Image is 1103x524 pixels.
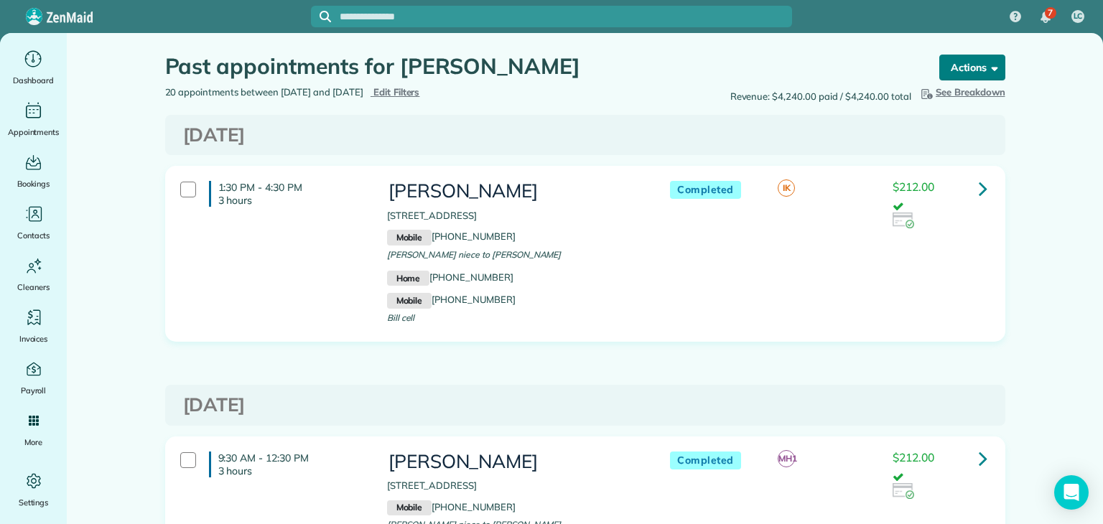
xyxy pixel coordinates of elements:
span: MH1 [778,450,795,467]
small: Home [387,271,429,286]
small: Mobile [387,230,432,245]
span: Cleaners [17,280,50,294]
p: [STREET_ADDRESS] [387,479,641,493]
h1: Past appointments for [PERSON_NAME] [165,55,912,78]
a: Mobile[PHONE_NUMBER] [387,230,516,242]
div: Open Intercom Messenger [1054,475,1089,510]
a: Mobile[PHONE_NUMBER] [387,294,516,305]
span: Completed [670,181,741,199]
a: Appointments [6,99,61,139]
img: icon_credit_card_success-27c2c4fc500a7f1a58a13ef14842cb958d03041fefb464fd2e53c949a5770e83.png [893,483,914,499]
span: IK [778,179,795,197]
small: Mobile [387,500,432,516]
a: Contacts [6,202,61,243]
p: [STREET_ADDRESS] [387,209,641,223]
span: Contacts [17,228,50,243]
span: LC [1074,11,1083,22]
h3: [DATE] [183,125,987,146]
span: Bookings [17,177,50,191]
a: Dashboard [6,47,61,88]
h4: 9:30 AM - 12:30 PM [209,452,366,477]
span: Dashboard [13,73,54,88]
a: Invoices [6,306,61,346]
span: 7 [1048,7,1053,19]
span: Completed [670,452,741,469]
a: Payroll [6,357,61,398]
div: 20 appointments between [DATE] and [DATE] [154,85,585,100]
h3: [PERSON_NAME] [387,181,641,202]
h3: [PERSON_NAME] [387,452,641,472]
span: Appointments [8,125,60,139]
span: More [24,435,42,449]
p: 3 hours [218,464,366,477]
span: Edit Filters [373,86,420,98]
button: Focus search [311,11,331,22]
img: icon_credit_card_success-27c2c4fc500a7f1a58a13ef14842cb958d03041fefb464fd2e53c949a5770e83.png [893,212,914,228]
svg: Focus search [320,11,331,22]
span: Invoices [19,332,48,346]
a: Home[PHONE_NUMBER] [387,271,513,283]
span: [PERSON_NAME] niece to [PERSON_NAME] [387,249,562,260]
a: Settings [6,469,61,510]
small: Mobile [387,293,432,309]
a: Edit Filters [371,86,420,98]
span: Bill cell [387,312,415,323]
span: Settings [19,495,49,510]
h4: 1:30 PM - 4:30 PM [209,181,366,207]
span: Payroll [21,383,47,398]
span: Revenue: $4,240.00 paid / $4,240.00 total [730,90,911,104]
span: $212.00 [893,450,934,464]
a: Cleaners [6,254,61,294]
a: Bookings [6,151,61,191]
a: Mobile[PHONE_NUMBER] [387,501,516,513]
p: 3 hours [218,194,366,207]
div: 7 unread notifications [1030,1,1061,33]
button: Actions [939,55,1005,80]
h3: [DATE] [183,395,987,416]
span: $212.00 [893,179,934,194]
button: See Breakdown [918,85,1005,100]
